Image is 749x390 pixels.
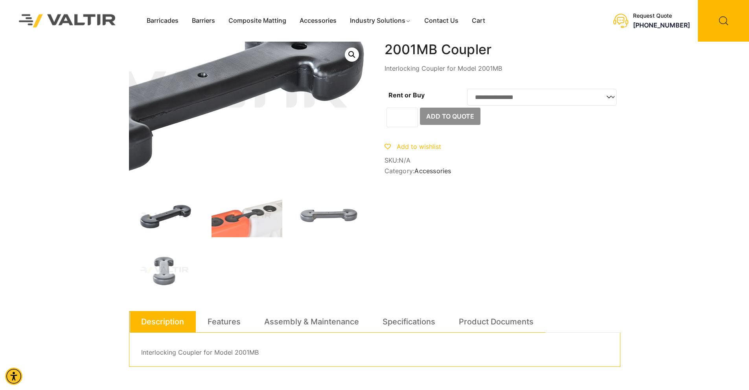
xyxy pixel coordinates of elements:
[293,15,343,27] a: Accessories
[9,4,126,37] img: Valtir Rentals
[141,311,184,332] a: Description
[397,143,441,150] span: Add to wishlist
[141,347,608,359] p: Interlocking Coupler for Model 2001MB
[208,311,241,332] a: Features
[222,15,293,27] a: Composite Matting
[385,64,620,73] p: Interlocking Coupler for Model 2001MB
[294,195,365,237] img: A black dumbbell with a unique shape, featuring rounded ends and a flat handle in the center.
[385,42,620,58] h1: 2001MB Coupler
[345,48,359,62] a: Open this option
[386,108,418,127] input: Product quantity
[633,21,690,29] a: call (888) 496-3625
[140,15,185,27] a: Barricades
[264,311,359,332] a: Assembly & Maintenance
[465,15,492,27] a: Cart
[383,311,435,332] a: Specifications
[388,91,425,99] label: Rent or Buy
[343,15,418,27] a: Industry Solutions
[185,15,222,27] a: Barriers
[414,167,451,175] a: Accessories
[459,311,534,332] a: Product Documents
[385,167,620,175] span: Category:
[399,156,410,164] span: N/A
[418,15,465,27] a: Contact Us
[129,249,200,291] img: A black, T-shaped dumbbell weight with a smooth surface, designed for fitness and strength training.
[5,368,22,385] div: Accessibility Menu
[633,13,690,19] div: Request Quote
[212,195,282,237] img: Close-up of two connected plastic containers, one orange and one white, featuring black caps and ...
[385,143,441,150] a: Add to wishlist
[420,108,480,125] button: Add to Quote
[385,157,620,164] span: SKU:
[129,195,200,237] img: Connector_Sm_3Q.jpg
